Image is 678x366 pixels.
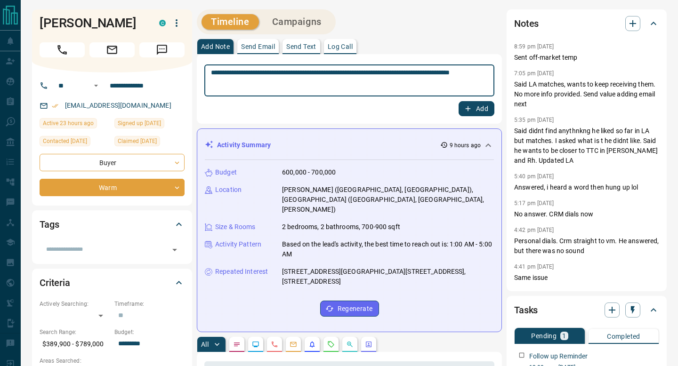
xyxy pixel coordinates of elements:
[271,341,278,348] svg: Calls
[40,275,70,290] h2: Criteria
[282,185,494,215] p: [PERSON_NAME] ([GEOGRAPHIC_DATA], [GEOGRAPHIC_DATA]), [GEOGRAPHIC_DATA] ([GEOGRAPHIC_DATA], [GEOG...
[514,16,539,31] h2: Notes
[201,341,209,348] p: All
[365,341,372,348] svg: Agent Actions
[286,43,316,50] p: Send Text
[282,167,336,177] p: 600,000 - 700,000
[282,239,494,259] p: Based on the lead's activity, the best time to reach out is: 1:00 AM - 5:00 AM
[89,42,135,57] span: Email
[320,301,379,317] button: Regenerate
[43,136,87,146] span: Contacted [DATE]
[514,227,554,233] p: 4:42 pm [DATE]
[233,341,241,348] svg: Notes
[40,336,110,352] p: $389,900 - $789,000
[118,119,161,128] span: Signed up [DATE]
[328,43,353,50] p: Log Call
[40,357,185,365] p: Areas Searched:
[40,42,85,57] span: Call
[90,80,102,91] button: Open
[514,236,659,256] p: Personal dials. Crm straight to vm. He answered, but there was no sound
[514,53,659,63] p: Sent off-market temp
[308,341,316,348] svg: Listing Alerts
[531,333,557,339] p: Pending
[327,341,335,348] svg: Requests
[114,118,185,131] div: Sun May 08 2016
[514,299,659,321] div: Tasks
[459,101,494,116] button: Add
[65,102,171,109] a: [EMAIL_ADDRESS][DOMAIN_NAME]
[202,14,259,30] button: Timeline
[241,43,275,50] p: Send Email
[514,70,554,77] p: 7:05 pm [DATE]
[43,119,94,128] span: Active 23 hours ago
[514,200,554,207] p: 5:17 pm [DATE]
[282,222,400,232] p: 2 bedrooms, 2 bathrooms, 700-900 sqft
[514,273,659,283] p: Same issue
[40,271,185,294] div: Criteria
[215,222,256,232] p: Size & Rooms
[114,136,185,149] div: Mon Mar 10 2025
[514,263,554,270] p: 4:41 pm [DATE]
[205,136,494,154] div: Activity Summary9 hours ago
[529,351,588,361] p: Follow up Reminder
[114,300,185,308] p: Timeframe:
[562,333,566,339] p: 1
[290,341,297,348] svg: Emails
[514,117,554,123] p: 5:35 pm [DATE]
[114,328,185,336] p: Budget:
[40,16,145,31] h1: [PERSON_NAME]
[514,80,659,109] p: Said LA matches, wants to keep receiving them. No more info provided. Send value adding email next
[607,333,640,340] p: Completed
[40,136,110,149] div: Sun Aug 03 2025
[215,239,261,249] p: Activity Pattern
[282,267,494,286] p: [STREET_ADDRESS][GEOGRAPHIC_DATA][STREET_ADDRESS], [STREET_ADDRESS]
[514,12,659,35] div: Notes
[168,243,181,256] button: Open
[40,154,185,171] div: Buyer
[40,118,110,131] div: Fri Aug 15 2025
[215,167,237,177] p: Budget
[40,179,185,196] div: Warm
[514,126,659,166] p: Said didnt find anythnkng he liked so far in LA but matches. I asked what is t he didnt like. Sai...
[40,328,110,336] p: Search Range:
[215,267,268,277] p: Repeated Interest
[514,209,659,219] p: No answer. CRM dials now
[52,103,58,109] svg: Email Verified
[40,217,59,232] h2: Tags
[40,213,185,236] div: Tags
[40,300,110,308] p: Actively Searching:
[346,341,354,348] svg: Opportunities
[514,173,554,180] p: 5:40 pm [DATE]
[215,185,242,195] p: Location
[217,140,271,150] p: Activity Summary
[514,183,659,192] p: Answered, i heard a word then hung up lol
[514,43,554,50] p: 8:59 pm [DATE]
[263,14,331,30] button: Campaigns
[514,302,538,318] h2: Tasks
[201,43,230,50] p: Add Note
[450,141,481,150] p: 9 hours ago
[252,341,259,348] svg: Lead Browsing Activity
[118,136,157,146] span: Claimed [DATE]
[159,20,166,26] div: condos.ca
[139,42,185,57] span: Message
